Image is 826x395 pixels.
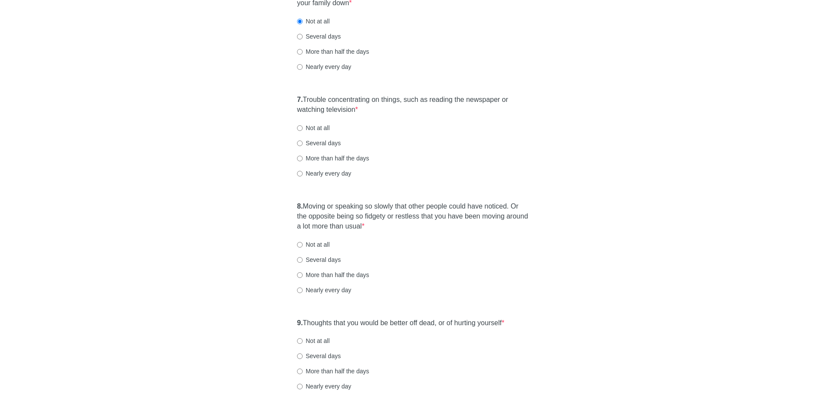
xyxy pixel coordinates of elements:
label: Nearly every day [297,62,351,71]
input: More than half the days [297,156,303,161]
label: Several days [297,32,341,41]
label: More than half the days [297,367,369,375]
input: Several days [297,257,303,263]
input: Several days [297,140,303,146]
label: Not at all [297,240,330,249]
input: Not at all [297,19,303,24]
input: Several days [297,353,303,359]
label: Several days [297,352,341,360]
input: Nearly every day [297,384,303,389]
input: Not at all [297,125,303,131]
label: More than half the days [297,47,369,56]
input: More than half the days [297,369,303,374]
input: Not at all [297,242,303,248]
label: Several days [297,139,341,147]
input: More than half the days [297,49,303,55]
input: Several days [297,34,303,39]
label: Nearly every day [297,169,351,178]
label: More than half the days [297,154,369,163]
input: Nearly every day [297,171,303,176]
input: More than half the days [297,272,303,278]
label: Not at all [297,336,330,345]
label: Not at all [297,124,330,132]
label: Nearly every day [297,286,351,294]
strong: 7. [297,96,303,103]
label: Thoughts that you would be better off dead, or of hurting yourself [297,318,504,328]
label: Not at all [297,17,330,26]
input: Nearly every day [297,287,303,293]
input: Nearly every day [297,64,303,70]
label: Several days [297,255,341,264]
label: Nearly every day [297,382,351,391]
label: Moving or speaking so slowly that other people could have noticed. Or the opposite being so fidge... [297,202,529,232]
strong: 8. [297,202,303,210]
input: Not at all [297,338,303,344]
label: Trouble concentrating on things, such as reading the newspaper or watching television [297,95,529,115]
label: More than half the days [297,271,369,279]
strong: 9. [297,319,303,326]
